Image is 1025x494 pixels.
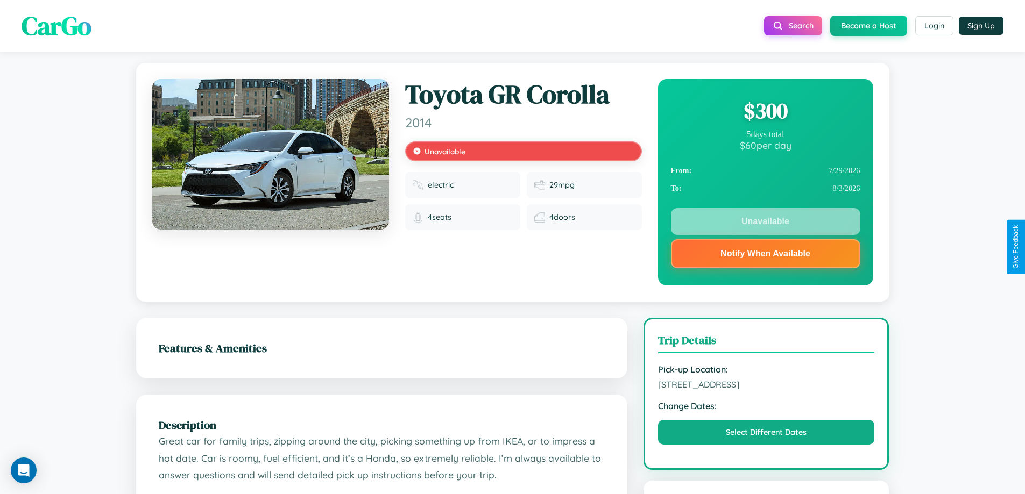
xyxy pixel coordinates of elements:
[428,180,454,190] span: electric
[425,147,465,156] span: Unavailable
[22,8,91,44] span: CarGo
[764,16,822,35] button: Search
[413,180,423,190] img: Fuel type
[915,16,953,35] button: Login
[830,16,907,36] button: Become a Host
[671,139,860,151] div: $ 60 per day
[671,130,860,139] div: 5 days total
[671,96,860,125] div: $ 300
[11,457,37,483] div: Open Intercom Messenger
[549,212,575,222] span: 4 doors
[152,79,389,230] img: Toyota GR Corolla 2014
[658,379,875,390] span: [STREET_ADDRESS]
[658,332,875,353] h3: Trip Details
[534,212,545,223] img: Doors
[413,212,423,223] img: Seats
[405,79,642,110] h1: Toyota GR Corolla
[159,417,605,433] h2: Description
[549,180,575,190] span: 29 mpg
[671,184,682,193] strong: To:
[159,433,605,484] p: Great car for family trips, zipping around the city, picking something up from IKEA, or to impres...
[534,180,545,190] img: Fuel efficiency
[658,400,875,411] strong: Change Dates:
[428,212,451,222] span: 4 seats
[671,166,692,175] strong: From:
[159,340,605,356] h2: Features & Amenities
[671,180,860,197] div: 8 / 3 / 2026
[671,208,860,235] button: Unavailable
[405,114,642,131] span: 2014
[789,21,814,31] span: Search
[658,420,875,445] button: Select Different Dates
[1012,225,1020,269] div: Give Feedback
[671,239,860,268] button: Notify When Available
[959,17,1003,35] button: Sign Up
[671,162,860,180] div: 7 / 29 / 2026
[658,364,875,375] strong: Pick-up Location:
